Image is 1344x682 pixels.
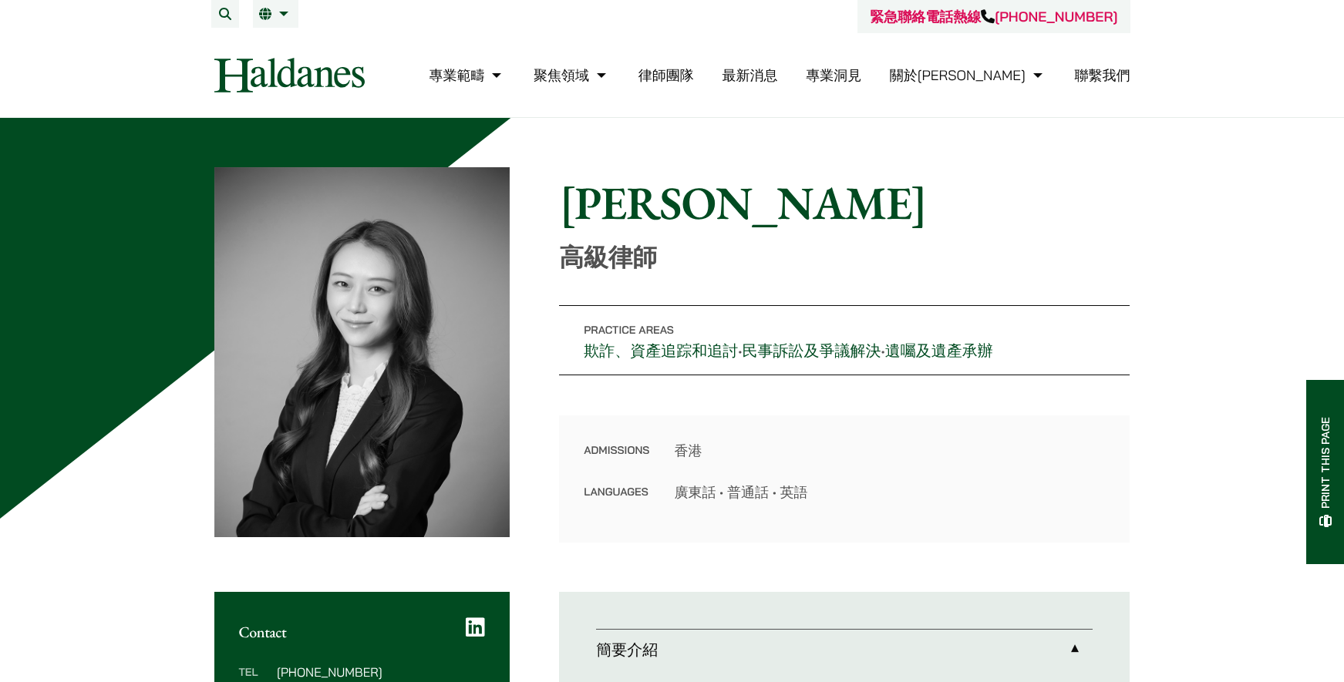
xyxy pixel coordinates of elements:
[890,66,1046,84] a: 關於何敦
[559,305,1130,375] p: • •
[674,482,1105,502] dd: 廣東話 • 普通話 • 英語
[559,175,1130,230] h1: [PERSON_NAME]
[277,666,485,678] dd: [PHONE_NUMBER]
[584,323,674,337] span: Practice Areas
[214,58,365,92] img: Logo of Haldanes
[584,482,649,502] dt: Languages
[870,8,1117,25] a: 緊急聯絡電話熱線[PHONE_NUMBER]
[259,8,292,20] a: 繁
[743,341,881,361] a: 民事訴訟及爭議解決
[429,66,505,84] a: 專業範疇
[239,623,486,641] h2: Contact
[638,66,694,84] a: 律師團隊
[806,66,861,84] a: 專業洞見
[674,440,1105,461] dd: 香港
[466,616,485,638] a: LinkedIn
[596,630,1093,670] a: 簡要介紹
[559,243,1130,272] p: 高級律師
[584,440,649,482] dt: Admissions
[584,341,738,361] a: 欺詐、資產追踪和追討
[885,341,993,361] a: 遺囑及遺產承辦
[1075,66,1130,84] a: 聯繫我們
[534,66,610,84] a: 聚焦領域
[722,66,777,84] a: 最新消息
